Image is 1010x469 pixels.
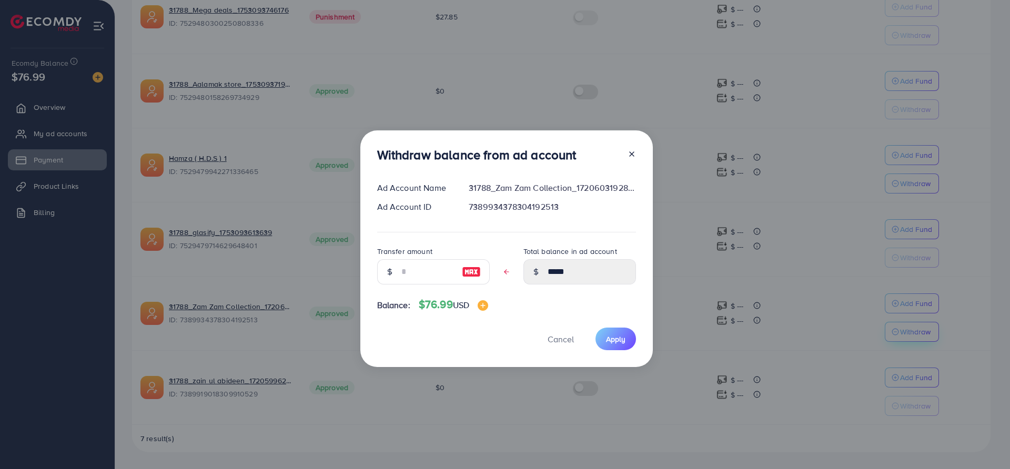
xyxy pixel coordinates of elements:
h3: Withdraw balance from ad account [377,147,577,162]
button: Cancel [534,328,587,350]
div: Ad Account Name [369,182,461,194]
div: 31788_Zam Zam Collection_1720603192890 [460,182,644,194]
button: Apply [595,328,636,350]
label: Transfer amount [377,246,432,257]
iframe: Chat [965,422,1002,461]
span: Balance: [377,299,410,311]
h4: $76.99 [419,298,488,311]
img: image [478,300,488,311]
label: Total balance in ad account [523,246,617,257]
img: image [462,266,481,278]
div: 7389934378304192513 [460,201,644,213]
span: USD [453,299,469,311]
span: Cancel [548,333,574,345]
div: Ad Account ID [369,201,461,213]
span: Apply [606,334,625,344]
